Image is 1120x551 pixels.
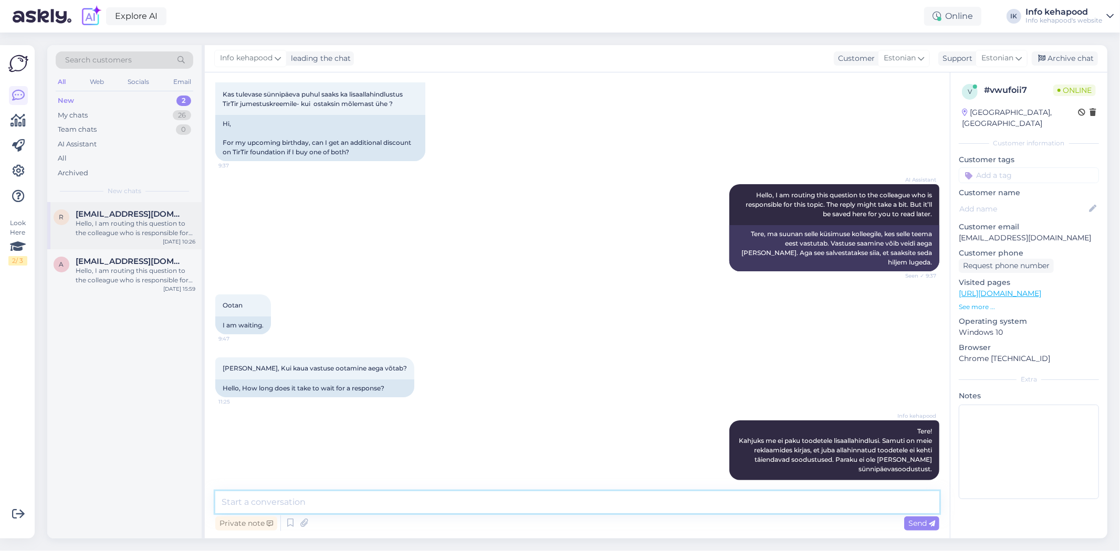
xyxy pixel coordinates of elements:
span: 11:25 [218,398,258,406]
span: Info kehapood [220,52,273,64]
p: Operating system [959,316,1099,327]
div: Extra [959,375,1099,384]
div: Look Here [8,218,27,266]
img: explore-ai [80,5,102,27]
div: I am waiting. [215,316,271,334]
div: Team chats [58,124,97,135]
span: New chats [108,186,141,196]
span: R [59,213,64,221]
div: [DATE] 15:59 [163,285,195,293]
div: 26 [173,110,191,121]
p: Notes [959,390,1099,401]
div: 2 / 3 [8,256,27,266]
div: Customer [834,53,875,64]
div: Email [171,75,193,89]
p: Customer tags [959,154,1099,165]
div: Web [88,75,106,89]
div: Support [938,53,972,64]
span: Send [908,518,935,528]
div: Socials [125,75,151,89]
a: [URL][DOMAIN_NAME] [959,289,1041,298]
div: # vwufoii7 [984,84,1053,97]
div: [DATE] 10:26 [163,238,195,246]
div: Request phone number [959,259,1054,273]
div: leading the chat [287,53,351,64]
div: All [58,153,67,164]
span: anastassia.shegurova@gmail.com [76,257,185,266]
span: Ootan [223,301,243,309]
span: [PERSON_NAME], Kui kaua vastuse ootamine aega võtab? [223,364,407,372]
div: Hello, I am routing this question to the colleague who is responsible for this topic. The reply m... [76,266,195,285]
div: All [56,75,68,89]
span: Tere! Kahjuks me ei paku toodetele lisaallahindlusi. Samuti on meie reklaamides kirjas, et juba a... [739,427,934,473]
div: Hello, How long does it take to wait for a response? [215,379,414,397]
span: 11:31 [897,481,936,489]
p: Visited pages [959,277,1099,288]
p: Windows 10 [959,327,1099,338]
span: Online [1053,84,1096,96]
div: [GEOGRAPHIC_DATA], [GEOGRAPHIC_DATA] [962,107,1078,129]
img: Askly Logo [8,54,28,73]
span: v [968,88,972,96]
div: 2 [176,96,191,106]
span: AI Assistant [897,176,936,184]
p: Customer name [959,187,1099,198]
input: Add a tag [959,167,1099,183]
span: Ruthmurakas@mail.ee [76,209,185,219]
span: Seen ✓ 9:37 [897,272,936,280]
div: Customer information [959,139,1099,148]
div: Tere, ma suunan selle küsimuse kolleegile, kes selle teema eest vastutab. Vastuse saamine võib ve... [729,225,939,271]
div: Info kehapood [1025,8,1102,16]
div: IK [1007,9,1021,24]
p: Chrome [TECHNICAL_ID] [959,353,1099,364]
p: See more ... [959,302,1099,312]
div: New [58,96,74,106]
span: 9:47 [218,335,258,343]
span: Search customers [65,55,132,66]
div: My chats [58,110,88,121]
p: [EMAIL_ADDRESS][DOMAIN_NAME] [959,232,1099,243]
div: 0 [176,124,191,135]
p: Browser [959,342,1099,353]
div: Hi, For my upcoming birthday, can I get an additional discount on TirTir foundation if I buy one ... [215,115,425,161]
div: AI Assistant [58,139,97,150]
span: Estonian [884,52,916,64]
div: Archive chat [1032,51,1098,66]
span: 9:37 [218,162,258,169]
a: Info kehapoodInfo kehapood's website [1025,8,1114,25]
div: Hello, I am routing this question to the colleague who is responsible for this topic. The reply m... [76,219,195,238]
p: Customer phone [959,248,1099,259]
div: Info kehapood's website [1025,16,1102,25]
span: Info kehapood [897,412,936,420]
p: Customer email [959,221,1099,232]
span: Hello, I am routing this question to the colleague who is responsible for this topic. The reply m... [746,191,934,218]
span: a [59,260,64,268]
div: Private note [215,516,277,531]
div: Online [924,7,981,26]
span: Estonian [981,52,1013,64]
input: Add name [959,203,1087,215]
a: Explore AI [106,7,166,25]
div: Archived [58,168,88,178]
